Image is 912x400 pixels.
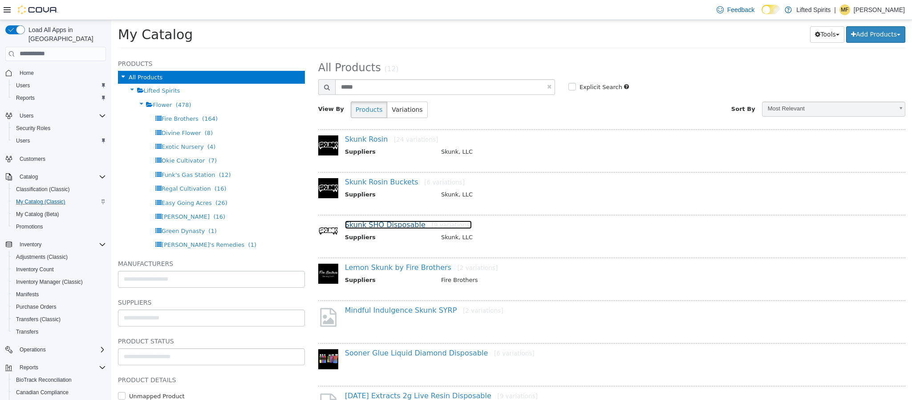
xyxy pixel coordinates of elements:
[762,5,780,14] input: Dark Mode
[207,329,227,349] img: 150
[65,82,80,88] span: (478)
[12,80,33,91] a: Users
[234,115,327,123] a: Skunk Rosin[24 variations]
[12,277,106,287] span: Inventory Manager (Classic)
[16,223,43,230] span: Promotions
[12,123,106,134] span: Security Roles
[16,186,70,193] span: Classification (Classic)
[12,289,42,300] a: Manifests
[25,25,106,43] span: Load All Apps in [GEOGRAPHIC_DATA]
[20,69,34,77] span: Home
[12,252,71,262] a: Adjustments (Classic)
[17,54,51,61] span: All Products
[9,288,109,301] button: Manifests
[727,5,754,14] span: Feedback
[854,4,905,15] p: [PERSON_NAME]
[16,372,73,381] label: Unmapped Product
[12,221,47,232] a: Promotions
[9,386,109,399] button: Canadian Compliance
[16,171,41,182] button: Catalog
[16,67,106,78] span: Home
[12,184,106,195] span: Classification (Classic)
[207,201,227,221] img: 150
[207,158,227,178] img: 150
[9,251,109,263] button: Adjustments (Classic)
[50,151,104,158] span: Funk's Gas Station
[352,287,392,294] small: [2 variations]
[207,372,227,394] img: missing-image.png
[346,244,387,251] small: [2 variations]
[50,193,98,200] span: [PERSON_NAME]
[16,239,106,250] span: Inventory
[12,289,106,300] span: Manifests
[12,196,106,207] span: My Catalog (Classic)
[2,152,109,165] button: Customers
[839,4,850,15] div: Matt Fallaschek
[16,68,37,78] a: Home
[50,123,93,130] span: Exotic Nursery
[12,135,33,146] a: Users
[12,264,106,275] span: Inventory Count
[207,41,270,54] span: All Products
[12,387,106,398] span: Canadian Compliance
[383,330,423,337] small: [6 variations]
[50,95,87,102] span: Fire Brothers
[7,38,194,49] h5: Products
[207,115,227,135] img: 150
[7,7,81,22] span: My Catalog
[16,266,54,273] span: Inventory Count
[16,376,72,384] span: BioTrack Reconciliation
[12,277,86,287] a: Inventory Manager (Classic)
[699,6,733,23] button: Tools
[9,79,109,92] button: Users
[7,277,194,288] h5: Suppliers
[50,110,89,116] span: Divine Flower
[96,123,104,130] span: (4)
[108,151,120,158] span: (12)
[20,155,45,163] span: Customers
[834,4,836,15] p: |
[12,375,106,385] span: BioTrack Reconciliation
[16,328,38,335] span: Transfers
[207,86,233,92] span: View By
[276,82,316,98] button: Variations
[41,82,61,88] span: Flower
[12,209,106,220] span: My Catalog (Beta)
[9,135,109,147] button: Users
[9,220,109,233] button: Promotions
[16,110,37,121] button: Users
[234,243,387,252] a: Lemon Skunk by Fire Brothers[2 variations]
[12,375,75,385] a: BioTrack Reconciliation
[12,387,72,398] a: Canadian Compliance
[12,314,106,325] span: Transfers (Classic)
[9,208,109,220] button: My Catalog (Beta)
[97,208,105,214] span: (1)
[93,110,101,116] span: (8)
[9,122,109,135] button: Security Roles
[12,135,106,146] span: Users
[16,362,106,373] span: Reports
[50,221,133,228] span: [PERSON_NAME]'s Remedies
[234,213,323,224] th: Suppliers
[12,196,69,207] a: My Catalog (Classic)
[16,362,42,373] button: Reports
[16,344,49,355] button: Operations
[20,241,41,248] span: Inventory
[2,110,109,122] button: Users
[323,127,771,139] td: Skunk, LLC
[12,314,64,325] a: Transfers (Classic)
[50,180,101,186] span: Easy Going Acres
[16,137,30,144] span: Users
[12,302,106,312] span: Purchase Orders
[2,343,109,356] button: Operations
[12,327,42,337] a: Transfers
[16,316,61,323] span: Transfers (Classic)
[7,316,194,327] h5: Product Status
[2,171,109,183] button: Catalog
[32,67,69,74] span: Lifted Spirits
[9,326,109,338] button: Transfers
[16,110,106,121] span: Users
[234,371,426,380] a: [DATE] Extracts 2g Live Resin Disposable[9 variations]
[16,239,45,250] button: Inventory
[9,313,109,326] button: Transfers (Classic)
